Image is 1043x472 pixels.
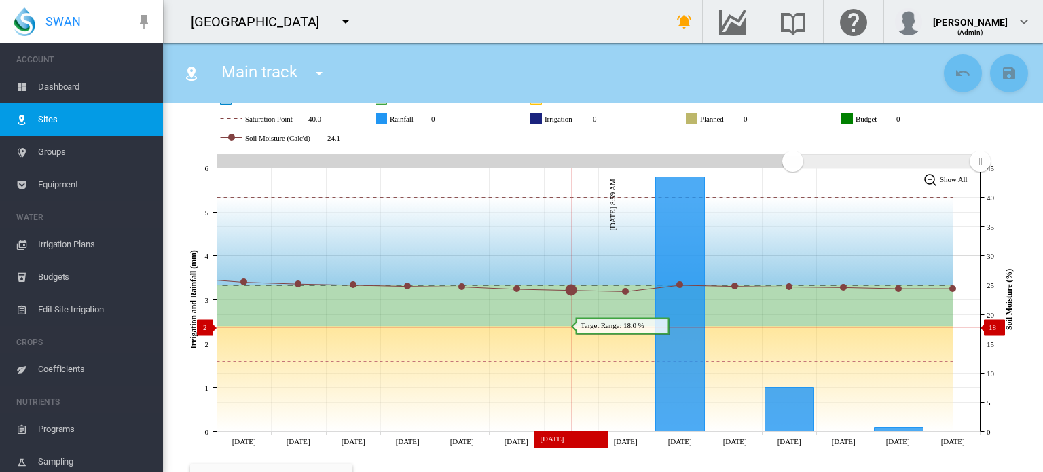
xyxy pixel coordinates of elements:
tspan: [DATE] [723,437,747,445]
tspan: [DATE] 8:59 AM [608,179,617,231]
span: Equipment [38,168,152,201]
span: WATER [16,206,152,228]
circle: Soil Moisture (Calc'd) Fri 29 Aug, 2025 24.1 [566,285,576,295]
tspan: 30 [987,251,994,259]
circle: Soil Moisture (Calc'd) Sat 23 Aug, 2025 25.5 [241,279,246,285]
span: Sites [38,103,152,136]
tspan: [DATE] [560,437,583,445]
circle: Soil Moisture (Calc'd) Wed 03 Sep, 2025 24.6 [841,285,846,290]
tspan: 5 [205,208,209,216]
md-icon: icon-pin [136,14,152,30]
tspan: 10 [987,369,994,377]
tspan: [DATE] [941,437,965,445]
span: NUTRIENTS [16,391,152,413]
img: profile.jpg [895,8,922,35]
tspan: 35 [987,222,994,230]
button: icon-menu-down [306,60,333,87]
tspan: [DATE] [777,437,801,445]
button: icon-menu-down [332,8,359,35]
g: Planned [687,113,767,126]
span: Budgets [38,261,152,293]
tspan: [DATE] [886,437,910,445]
g: Saturation Point [221,113,342,126]
button: Cancel Changes [944,54,982,92]
circle: Soil Moisture (Calc'd) Thu 04 Sep, 2025 24.4 [896,286,901,291]
md-icon: Search the knowledge base [777,14,809,30]
span: Dashboard [38,71,152,103]
tspan: [DATE] [450,437,474,445]
span: Coefficients [38,353,152,386]
div: [PERSON_NAME] [933,10,1008,24]
tspan: 25 [987,280,994,289]
span: SWAN [45,13,81,30]
md-icon: Click here for help [837,14,870,30]
tspan: 20 [987,310,994,319]
span: (Admin) [957,29,984,36]
img: SWAN-Landscape-Logo-Colour-drop.png [14,7,35,36]
tspan: 40 [987,193,994,201]
span: CROPS [16,331,152,353]
tspan: 45 [987,164,994,172]
md-icon: icon-chevron-down [1016,14,1032,30]
tspan: [DATE] [505,437,528,445]
rect: Zoom chart using cursor arrows [792,154,980,168]
circle: Soil Moisture (Calc'd) Fri 05 Sep, 2025 24.4 [950,286,955,291]
tspan: [DATE] [232,437,256,445]
tspan: 2 [205,340,208,348]
circle: Soil Moisture (Calc'd) Sun 31 Aug, 2025 25 [677,282,682,287]
circle: Soil Moisture (Calc'd) Mon 01 Sep, 2025 24.8 [732,283,737,289]
md-icon: Go to the Data Hub [716,14,749,30]
tspan: Irrigation and Rainfall (mm) [189,250,198,349]
md-icon: icon-map-marker-radius [183,65,200,81]
g: Rainfall Tue 02 Sep, 2025 1 [765,387,814,431]
circle: Soil Moisture (Calc'd) Mon 25 Aug, 2025 25 [350,282,356,287]
button: Click to go to list of Sites [178,60,205,87]
tspan: 3 [205,295,209,304]
g: Zoom chart using cursor arrows [968,149,992,173]
md-icon: icon-menu-down [311,65,327,81]
g: Irrigation [531,113,617,126]
span: Irrigation Plans [38,228,152,261]
tspan: 4 [205,251,209,259]
g: Soil Moisture (Calc'd) [221,132,361,145]
tspan: [DATE] [614,437,638,445]
md-icon: icon-undo [955,65,971,81]
circle: Soil Moisture (Calc'd) Thu 28 Aug, 2025 24.3 [514,286,519,291]
tspan: 1 [205,383,208,391]
span: Programs [38,413,152,446]
circle: Soil Moisture (Calc'd) Tue 02 Sep, 2025 24.7 [786,284,792,289]
button: Save Changes [990,54,1028,92]
g: Rainfall [376,113,454,126]
tspan: [DATE] [668,437,692,445]
circle: Soil Moisture (Calc'd) Sat 30 Aug, 2025 23.9 [623,289,628,294]
tspan: [DATE] [832,437,856,445]
tspan: 0 [205,427,209,435]
span: Main track [221,62,297,81]
md-icon: icon-menu-down [337,14,354,30]
span: Groups [38,136,152,168]
tspan: 6 [205,164,209,172]
g: Rainfall Thu 04 Sep, 2025 0.1 [875,427,923,431]
tspan: [DATE] [396,437,420,445]
span: ACCOUNT [16,49,152,71]
tspan: 0 [987,427,991,435]
div: [GEOGRAPHIC_DATA] [191,12,331,31]
circle: Soil Moisture (Calc'd) Wed 27 Aug, 2025 24.7 [459,284,464,289]
tspan: 5 [987,398,991,406]
tspan: Show All [940,175,968,183]
g: Rainfall Sun 31 Aug, 2025 5.8 [656,177,705,431]
button: icon-bell-ring [671,8,698,35]
md-icon: icon-content-save [1001,65,1017,81]
span: Edit Site Irrigation [38,293,152,326]
tspan: 15 [987,340,994,348]
circle: Soil Moisture (Calc'd) Sun 24 Aug, 2025 25.2 [295,281,301,287]
circle: Soil Moisture (Calc'd) Tue 26 Aug, 2025 24.8 [405,283,410,289]
md-icon: icon-bell-ring [676,14,693,30]
tspan: [DATE] [287,437,310,445]
tspan: [DATE] [342,437,365,445]
tspan: Soil Moisture (%) [1004,268,1014,329]
g: Zoom chart using cursor arrows [781,149,805,173]
g: Budget [842,113,920,126]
